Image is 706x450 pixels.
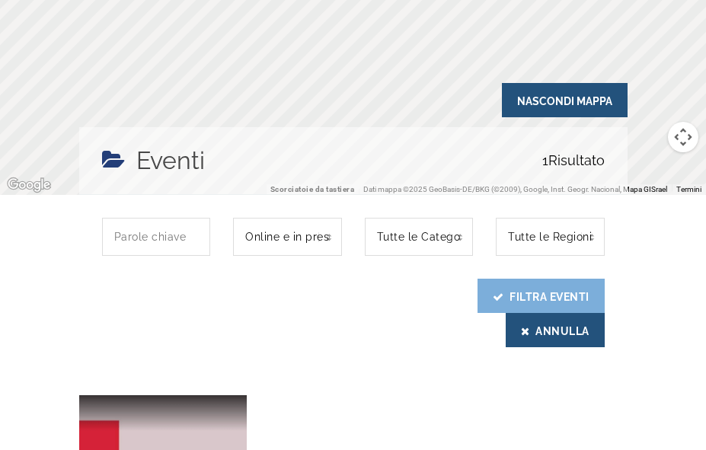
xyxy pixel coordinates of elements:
[502,83,628,117] span: Nascondi Mappa
[506,313,605,347] button: Annulla
[4,175,54,195] img: Google
[136,142,205,179] h4: Eventi
[102,218,211,256] input: Parole chiave
[4,175,54,195] a: Visualizza questa zona in Google Maps (in una nuova finestra)
[542,152,548,168] span: 1
[676,185,701,193] a: Termini (si apre in una nuova scheda)
[478,279,605,313] button: Filtra Eventi
[542,142,605,179] span: Risultato
[668,122,698,152] button: Controlli di visualizzazione della mappa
